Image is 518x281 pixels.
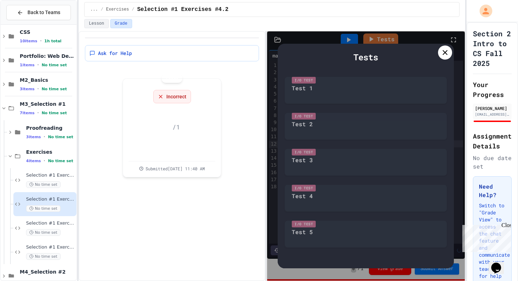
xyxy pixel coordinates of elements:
span: M2_Basics [20,77,75,83]
h2: Assignment Details [473,131,512,151]
span: Submitted [DATE] 11:40 AM [146,166,205,171]
span: No time set [42,111,67,115]
div: No due date set [473,154,512,171]
span: CSS [20,29,75,35]
span: / [132,7,134,12]
span: Selection #1 Exercise #4.3 [26,220,75,226]
span: Selection #1 Exercises #4.2 [137,5,228,14]
h3: Need Help? [479,182,506,199]
span: 4 items [26,159,41,163]
button: Grade [110,19,132,28]
span: M4_Selection #2 [20,269,75,275]
iframe: chat widget [460,222,511,252]
span: 10 items [20,39,37,43]
h2: Your Progress [473,80,512,99]
span: • [37,86,39,92]
span: No time set [26,181,61,188]
span: No time set [26,229,61,236]
span: Selection #1 Exercises #4.2 [26,196,75,202]
span: • [37,62,39,68]
span: No time set [42,63,67,67]
div: Score [162,74,183,83]
div: Chat with us now!Close [3,3,49,45]
span: • [37,110,39,116]
span: Proofreading [26,125,75,131]
span: 3 items [26,135,41,139]
span: No time set [26,205,61,212]
span: M3_Selection #1 [20,101,75,107]
span: Selection #1 Exercise #4.4 [26,244,75,250]
span: No time set [48,159,73,163]
span: 3 items [20,87,35,91]
iframe: chat widget [488,253,511,274]
span: No time set [26,253,61,260]
span: Portfolio: Web Dev Final Project [20,53,75,59]
span: No time set [48,135,73,139]
span: Exercises [106,7,129,12]
span: Ask for Help [98,50,132,57]
span: / [101,7,103,12]
span: • [40,38,42,44]
span: 1h total [44,39,62,43]
div: Tests [285,51,447,63]
span: / 1 [172,122,180,132]
div: [EMAIL_ADDRESS][DOMAIN_NAME] [475,112,510,117]
span: Incorrect [166,93,186,100]
span: • [44,158,45,164]
span: 0 [164,117,172,132]
button: Back to Teams [6,5,71,20]
span: No time set [42,87,67,91]
div: [PERSON_NAME] [475,105,510,111]
span: Back to Teams [27,9,60,16]
span: ... [90,7,98,12]
span: 7 items [20,111,35,115]
h1: Section 2 Intro to CS Fall 2025 [473,29,512,68]
span: • [44,134,45,140]
button: Lesson [84,19,109,28]
div: 0 % [168,147,176,157]
span: 1 items [20,63,35,67]
div: My Account [472,3,494,19]
span: Exercises [26,149,75,155]
span: Selection #1 Exercise #4.1 [26,172,75,178]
